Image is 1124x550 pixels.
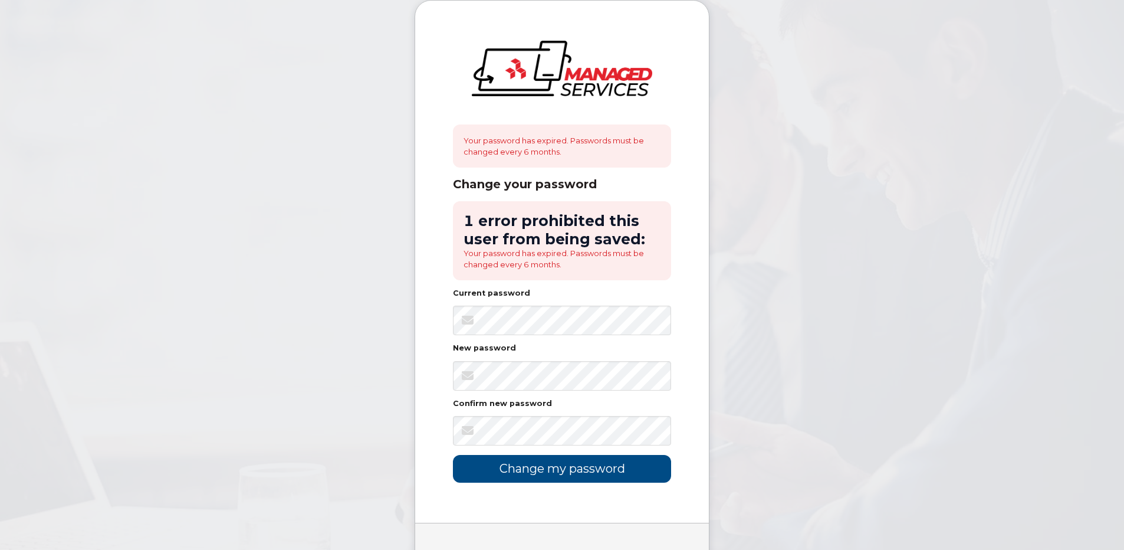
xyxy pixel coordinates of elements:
[453,125,671,168] div: Your password has expired. Passwords must be changed every 6 months.
[453,177,671,192] div: Change your password
[472,41,652,96] img: logo-large.png
[464,212,660,248] h2: 1 error prohibited this user from being saved:
[453,290,530,297] label: Current password
[453,345,516,352] label: New password
[464,248,660,270] li: Your password has expired. Passwords must be changed every 6 months.
[453,455,671,483] input: Change my password
[453,400,552,408] label: Confirm new password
